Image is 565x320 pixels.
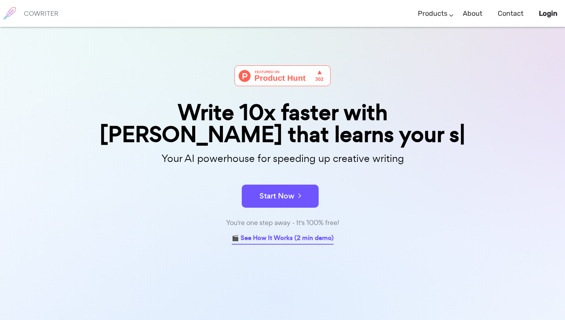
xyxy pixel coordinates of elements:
a: About [463,2,482,25]
h6: COWRITER [24,10,58,17]
img: Cowriter - Your AI buddy for speeding up creative writing | Product Hunt [234,65,331,86]
div: You're one step away - It's 100% free! [90,217,475,228]
button: Start Now [242,185,319,208]
a: Contact [498,2,523,25]
a: Login [539,2,557,25]
div: Write 10x faster with [PERSON_NAME] that learns your s [90,102,475,145]
p: Your AI powerhouse for speeding up creative writing [90,150,475,167]
a: Products [418,2,447,25]
b: Login [539,9,557,18]
a: 🎬 See How It Works (2 min demo) [232,233,334,245]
